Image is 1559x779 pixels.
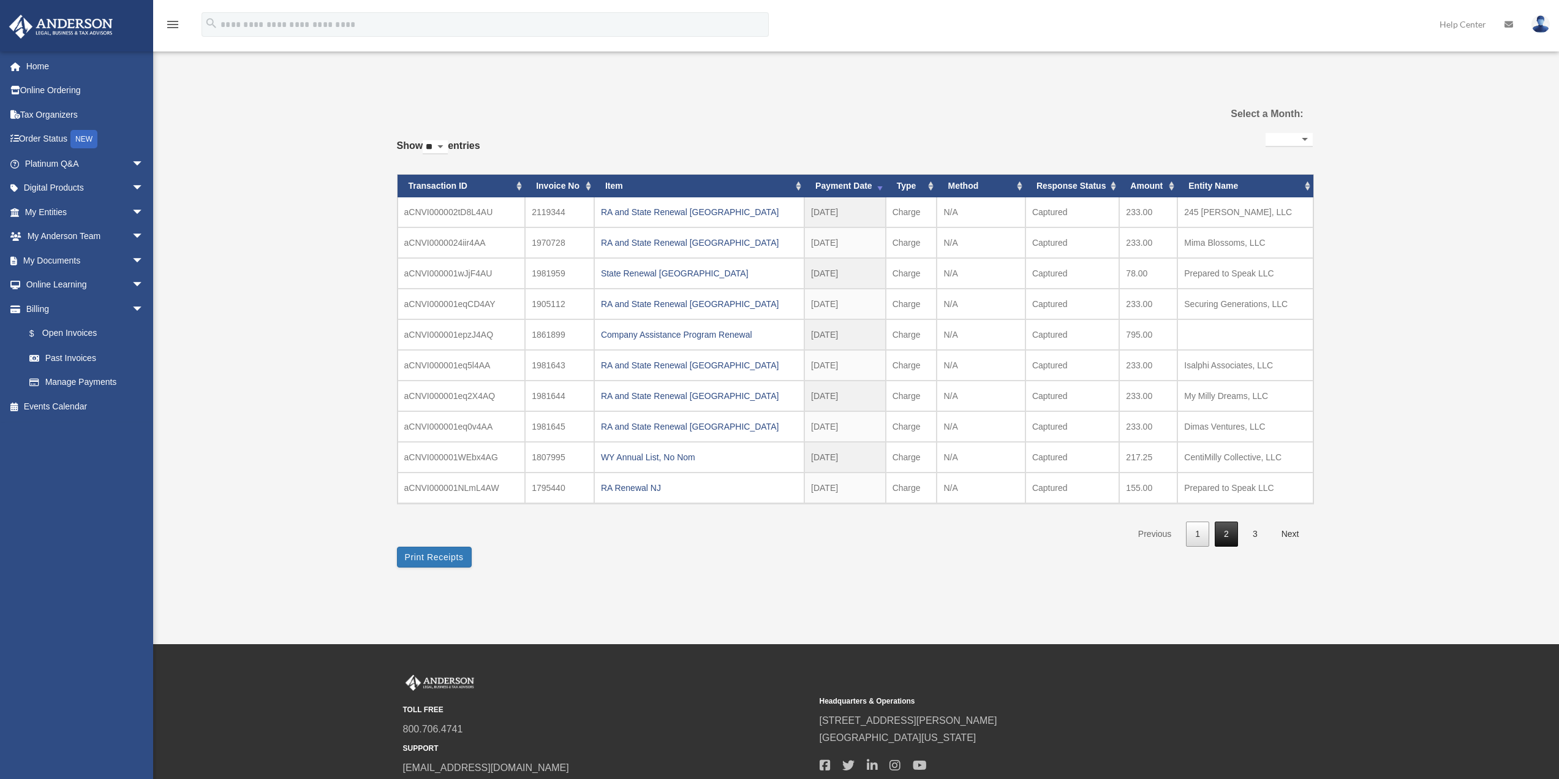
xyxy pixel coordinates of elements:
[165,17,180,32] i: menu
[1119,227,1177,258] td: 233.00
[525,289,594,319] td: 1905112
[1177,473,1313,503] td: Prepared to Speak LLC
[398,258,526,289] td: aCNVI000001wJjF4AU
[9,248,162,273] a: My Documentsarrow_drop_down
[398,289,526,319] td: aCNVI000001eqCD4AY
[525,473,594,503] td: 1795440
[1119,197,1177,227] td: 233.00
[403,762,569,773] a: [EMAIL_ADDRESS][DOMAIN_NAME]
[9,200,162,224] a: My Entitiesarrow_drop_down
[1119,473,1177,503] td: 155.00
[132,248,156,273] span: arrow_drop_down
[423,140,448,154] select: Showentries
[525,197,594,227] td: 2119344
[1025,258,1119,289] td: Captured
[594,175,804,197] th: Item: activate to sort column ascending
[804,227,886,258] td: [DATE]
[1177,258,1313,289] td: Prepared to Speak LLC
[525,258,594,289] td: 1981959
[398,319,526,350] td: aCNVI000001epzJ4AQ
[601,449,798,466] div: WY Annual List, No Nom
[886,175,937,197] th: Type: activate to sort column ascending
[9,176,162,200] a: Digital Productsarrow_drop_down
[601,387,798,405] div: RA and State Renewal [GEOGRAPHIC_DATA]
[132,224,156,249] span: arrow_drop_down
[1025,175,1119,197] th: Response Status: activate to sort column ascending
[525,381,594,411] td: 1981644
[1119,175,1177,197] th: Amount: activate to sort column ascending
[804,473,886,503] td: [DATE]
[1119,411,1177,442] td: 233.00
[525,350,594,381] td: 1981643
[937,319,1025,350] td: N/A
[1186,522,1209,547] a: 1
[6,15,116,39] img: Anderson Advisors Platinum Portal
[601,357,798,374] div: RA and State Renewal [GEOGRAPHIC_DATA]
[1025,411,1119,442] td: Captured
[601,326,798,343] div: Company Assistance Program Renewal
[601,295,798,313] div: RA and State Renewal [GEOGRAPHIC_DATA]
[937,227,1025,258] td: N/A
[1177,381,1313,411] td: My Milly Dreams, LLC
[525,227,594,258] td: 1970728
[937,442,1025,473] td: N/A
[804,350,886,381] td: [DATE]
[132,273,156,298] span: arrow_drop_down
[397,547,472,568] button: Print Receipts
[36,326,42,341] span: $
[886,289,937,319] td: Charge
[132,297,156,322] span: arrow_drop_down
[9,78,162,103] a: Online Ordering
[1272,522,1308,547] a: Next
[1244,522,1267,547] a: 3
[886,411,937,442] td: Charge
[398,197,526,227] td: aCNVI000002tD8L4AU
[9,297,162,321] a: Billingarrow_drop_down
[1119,289,1177,319] td: 233.00
[1025,197,1119,227] td: Captured
[525,411,594,442] td: 1981645
[205,17,218,30] i: search
[886,319,937,350] td: Charge
[403,742,811,755] small: SUPPORT
[9,127,162,152] a: Order StatusNEW
[804,411,886,442] td: [DATE]
[937,411,1025,442] td: N/A
[1177,411,1313,442] td: Dimas Ventures, LLC
[937,175,1025,197] th: Method: activate to sort column ascending
[601,479,798,496] div: RA Renewal NJ
[886,381,937,411] td: Charge
[132,200,156,225] span: arrow_drop_down
[886,227,937,258] td: Charge
[1119,319,1177,350] td: 795.00
[804,258,886,289] td: [DATE]
[1119,350,1177,381] td: 233.00
[9,394,162,419] a: Events Calendar
[1129,522,1180,547] a: Previous
[398,227,526,258] td: aCNVI0000024iir4AA
[937,289,1025,319] td: N/A
[403,704,811,716] small: TOLL FREE
[9,102,162,127] a: Tax Organizers
[1531,15,1550,33] img: User Pic
[937,197,1025,227] td: N/A
[398,350,526,381] td: aCNVI000001eq5l4AA
[1119,258,1177,289] td: 78.00
[804,381,886,411] td: [DATE]
[132,176,156,201] span: arrow_drop_down
[886,442,937,473] td: Charge
[601,265,798,282] div: State Renewal [GEOGRAPHIC_DATA]
[886,350,937,381] td: Charge
[525,319,594,350] td: 1861899
[398,381,526,411] td: aCNVI000001eq2X4AQ
[820,715,997,726] a: [STREET_ADDRESS][PERSON_NAME]
[398,473,526,503] td: aCNVI000001NLmL4AW
[804,197,886,227] td: [DATE]
[1119,442,1177,473] td: 217.25
[17,321,162,346] a: $Open Invoices
[1177,175,1313,197] th: Entity Name: activate to sort column ascending
[820,695,1228,708] small: Headquarters & Operations
[1025,319,1119,350] td: Captured
[1025,473,1119,503] td: Captured
[9,273,162,297] a: Online Learningarrow_drop_down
